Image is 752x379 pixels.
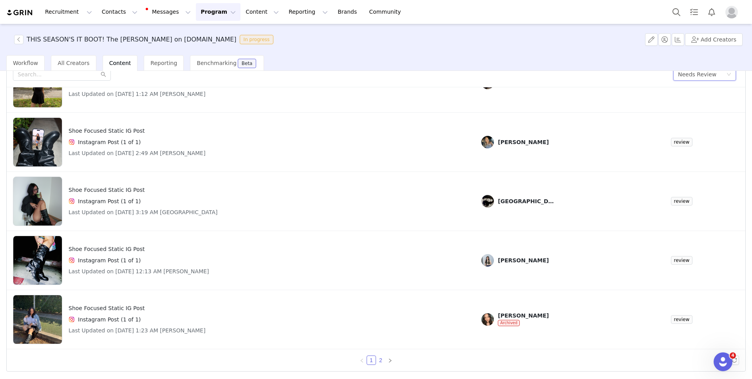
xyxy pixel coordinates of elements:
[197,60,236,66] span: Benchmarking
[388,358,392,363] i: icon: right
[498,320,520,326] span: Archived
[13,236,62,285] img: SAM_6382.jpeg
[721,6,746,18] button: Profile
[13,60,38,66] span: Workflow
[13,68,111,81] input: Search...
[671,315,693,324] span: review
[14,35,277,44] span: [object Object]
[367,356,376,365] a: 1
[69,267,209,276] h4: Last Updated on [DATE] 12:13 AM [PERSON_NAME]
[481,136,658,148] a: [PERSON_NAME]
[481,254,494,267] img: fb232cab-f414-484a-b837-446aece4868b.jpg
[58,60,89,66] span: All Creators
[360,358,364,363] i: icon: left
[69,139,75,145] img: instagram.svg
[498,312,549,319] div: [PERSON_NAME]
[671,197,693,206] span: review
[481,313,494,326] img: 79bf8707-4000-478a-9436-1075c1ee5b82--s.jpg
[240,35,274,44] span: In progress
[241,3,284,21] button: Content
[714,352,732,371] iframe: Intercom live chat
[671,138,693,146] span: review
[109,60,131,66] span: Content
[101,72,106,77] i: icon: search
[678,69,716,80] div: Needs Review
[69,245,209,253] h4: Shoe Focused Static IG Post
[69,327,206,335] h4: Last Updated on [DATE] 1:23 AM [PERSON_NAME]
[6,9,34,16] img: grin logo
[481,136,494,148] img: 07d0ccb1-9cb6-4a8a-a54c-d1566145c83b.jpg
[13,295,62,344] img: IMG_5486.jpeg
[78,197,141,206] h4: Instagram Post (1 of 1)
[481,254,658,267] a: [PERSON_NAME]
[357,356,367,365] li: Previous Page
[69,208,218,217] h4: Last Updated on [DATE] 3:19 AM [GEOGRAPHIC_DATA]
[481,195,494,208] img: 55a9e26a-bf22-4edd-a7a6-ebbc60fded74.jpg
[69,186,218,194] h4: Shoe Focused Static IG Post
[27,35,237,44] h3: THIS SEASON'S IT BOOT! The [PERSON_NAME] on [DOMAIN_NAME]
[69,149,206,157] h4: Last Updated on [DATE] 2:49 AM [PERSON_NAME]
[69,198,75,204] img: instagram.svg
[69,257,75,263] img: instagram.svg
[685,3,703,21] a: Tasks
[78,138,141,146] h4: Instagram Post (1 of 1)
[367,356,376,365] li: 1
[69,316,75,323] img: instagram.svg
[97,3,142,21] button: Contacts
[78,256,141,265] h4: Instagram Post (1 of 1)
[376,356,385,365] li: 2
[498,139,549,145] div: [PERSON_NAME]
[69,90,206,98] h4: Last Updated on [DATE] 1:12 AM [PERSON_NAME]
[498,198,557,204] div: [GEOGRAPHIC_DATA]
[703,3,720,21] button: Notifications
[385,356,395,365] li: Next Page
[668,3,685,21] button: Search
[69,127,206,135] h4: Shoe Focused Static IG Post
[13,117,62,167] img: IMG_4592.jpeg
[498,257,549,263] div: [PERSON_NAME]
[671,256,693,265] span: review
[69,304,206,312] h4: Shoe Focused Static IG Post
[730,352,736,359] span: 4
[685,33,743,46] button: Add Creators
[242,61,253,66] div: Beta
[78,316,141,324] h4: Instagram Post (1 of 1)
[333,3,364,21] a: Brands
[725,6,738,18] img: placeholder-profile.jpg
[481,195,658,208] a: [GEOGRAPHIC_DATA]
[481,312,658,327] a: [PERSON_NAME]Archived
[365,3,409,21] a: Community
[150,60,177,66] span: Reporting
[40,3,97,21] button: Recruitment
[284,3,333,21] button: Reporting
[13,177,62,226] img: 100_7550.jpeg
[196,3,240,21] button: Program
[376,356,385,365] a: 2
[143,3,195,21] button: Messages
